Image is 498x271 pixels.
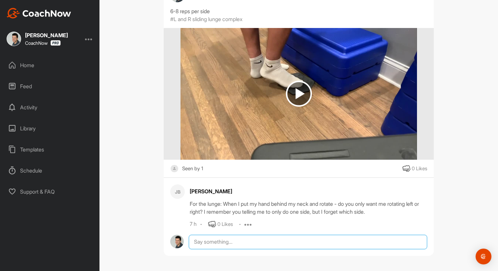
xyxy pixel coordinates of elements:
div: Schedule [4,162,97,179]
div: JB [170,184,185,199]
img: avatar [170,235,184,248]
div: Support & FAQ [4,183,97,200]
div: Templates [4,141,97,158]
div: 0 Likes [217,221,233,228]
div: Library [4,120,97,137]
div: Open Intercom Messenger [476,249,491,264]
div: CoachNow [25,40,61,46]
img: media [180,28,417,160]
p: #L and R sliding lunge complex [170,15,242,23]
div: 0 Likes [412,165,427,173]
div: 6-8 reps per side [170,7,427,15]
img: CoachNow Pro [50,40,61,46]
div: [PERSON_NAME] [25,33,68,38]
div: Home [4,57,97,73]
div: Activity [4,99,97,116]
div: [PERSON_NAME] [190,187,427,195]
img: play [286,81,312,107]
div: Seen by 1 [182,165,203,173]
div: For the lunge: When I put my hand behind my neck and rotate - do you only want me rotating left o... [190,200,427,216]
div: 7 h [190,221,197,228]
img: square_default-ef6cabf814de5a2bf16c804365e32c732080f9872bdf737d349900a9daf73cf9.png [170,165,179,173]
img: CoachNow [7,8,71,18]
div: Feed [4,78,97,95]
img: square_53ea0b01640867f1256abf4190216681.jpg [7,32,21,46]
